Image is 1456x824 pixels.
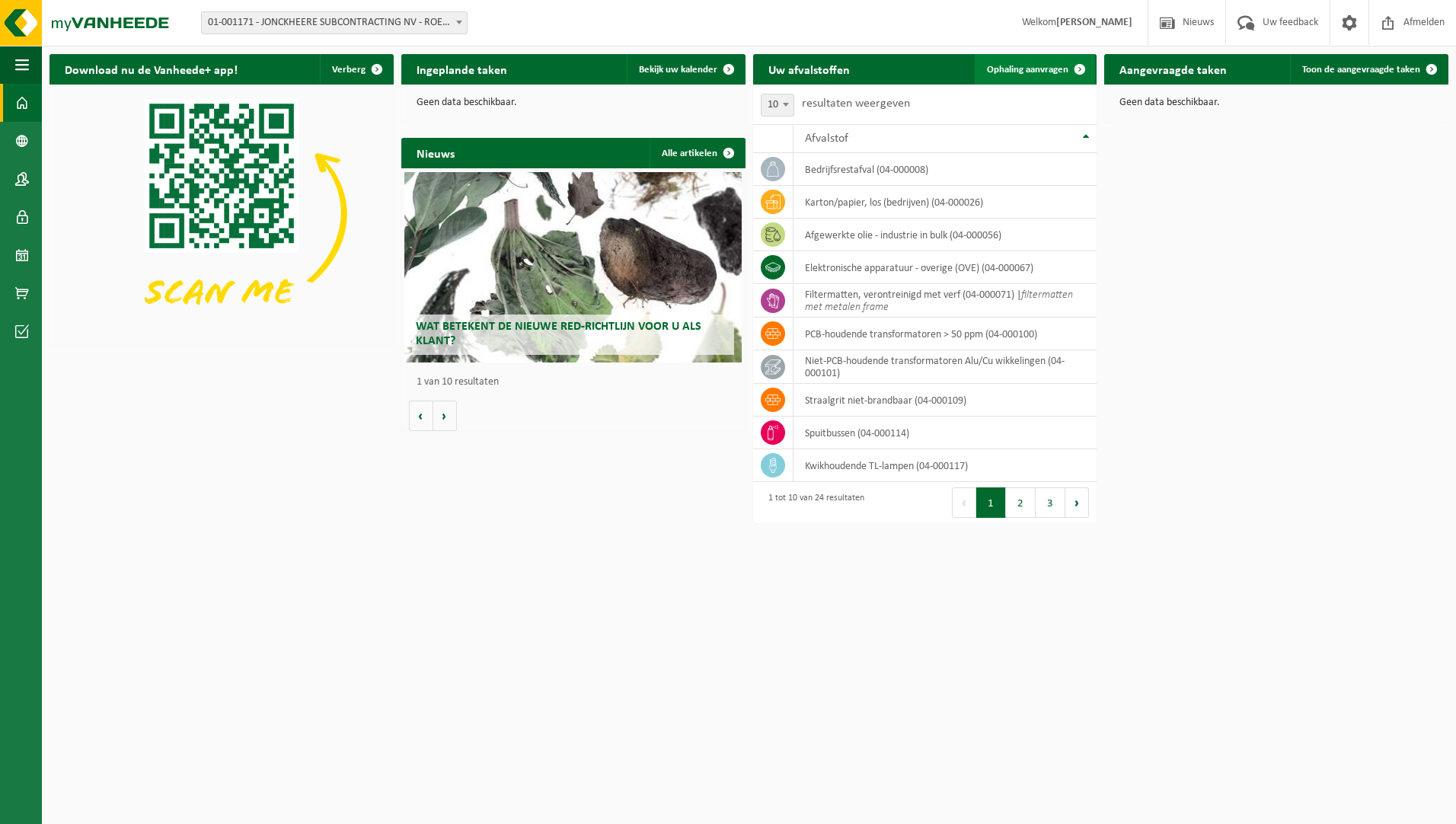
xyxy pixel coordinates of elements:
td: afgewerkte olie - industrie in bulk (04-000056) [793,219,1097,251]
span: Verberg [332,65,366,75]
span: 01-001171 - JONCKHEERE SUBCONTRACTING NV - ROESELARE [201,11,468,34]
a: Alle artikelen [650,138,744,168]
span: 10 [761,94,794,117]
td: spuitbussen (04-000114) [793,417,1097,449]
h2: Uw afvalstoffen [753,54,865,84]
button: 1 [976,487,1006,518]
td: karton/papier, los (bedrijven) (04-000026) [793,186,1097,219]
p: 1 van 10 resultaten [417,377,738,388]
button: Verberg [320,54,392,85]
button: Volgende [433,401,457,431]
strong: [PERSON_NAME] [1056,17,1132,28]
td: kwikhoudende TL-lampen (04-000117) [793,449,1097,482]
p: Geen data beschikbaar. [417,97,730,108]
h2: Nieuws [401,138,470,168]
a: Ophaling aanvragen [975,54,1095,85]
button: 3 [1036,487,1065,518]
span: 10 [762,94,793,116]
span: Toon de aangevraagde taken [1302,65,1420,75]
a: Toon de aangevraagde taken [1290,54,1447,85]
button: 2 [1006,487,1036,518]
a: Bekijk uw kalender [627,54,744,85]
p: Geen data beschikbaar. [1119,97,1433,108]
button: Previous [952,487,976,518]
td: straalgrit niet-brandbaar (04-000109) [793,384,1097,417]
button: Next [1065,487,1089,518]
td: PCB-houdende transformatoren > 50 ppm (04-000100) [793,318,1097,350]
span: Ophaling aanvragen [987,65,1068,75]
span: Wat betekent de nieuwe RED-richtlijn voor u als klant? [416,321,701,347]
div: 1 tot 10 van 24 resultaten [761,486,864,519]
h2: Aangevraagde taken [1104,54,1242,84]
img: Download de VHEPlus App [49,85,394,343]
td: filtermatten, verontreinigd met verf (04-000071) | [793,284,1097,318]
h2: Download nu de Vanheede+ app! [49,54,253,84]
a: Wat betekent de nieuwe RED-richtlijn voor u als klant? [404,172,742,362]
span: Afvalstof [805,133,848,145]
i: filtermatten met metalen frame [805,289,1073,313]
button: Vorige [409,401,433,431]
td: niet-PCB-houdende transformatoren Alu/Cu wikkelingen (04-000101) [793,350,1097,384]
span: 01-001171 - JONCKHEERE SUBCONTRACTING NV - ROESELARE [202,12,467,34]
label: resultaten weergeven [802,97,910,110]
td: bedrijfsrestafval (04-000008) [793,153,1097,186]
span: Bekijk uw kalender [639,65,717,75]
td: elektronische apparatuur - overige (OVE) (04-000067) [793,251,1097,284]
h2: Ingeplande taken [401,54,522,84]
